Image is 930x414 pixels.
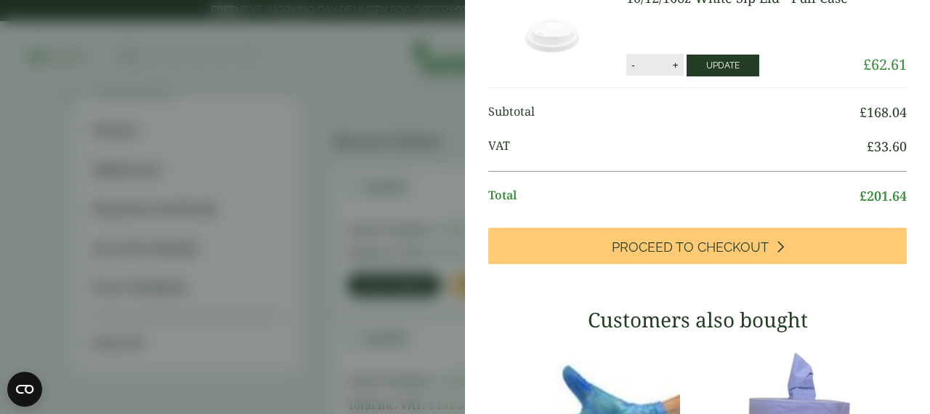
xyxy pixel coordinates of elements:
[488,228,907,264] a: Proceed to Checkout
[863,55,907,74] bdi: 62.61
[7,372,42,407] button: Open CMP widget
[488,137,867,156] span: VAT
[863,55,871,74] span: £
[668,59,683,71] button: +
[860,187,867,204] span: £
[687,55,759,76] button: Update
[860,103,907,121] bdi: 168.04
[612,239,769,255] span: Proceed to Checkout
[627,59,639,71] button: -
[488,186,860,206] span: Total
[488,103,860,122] span: Subtotal
[488,308,907,333] h3: Customers also bought
[860,103,867,121] span: £
[867,138,907,155] bdi: 33.60
[860,187,907,204] bdi: 201.64
[867,138,874,155] span: £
